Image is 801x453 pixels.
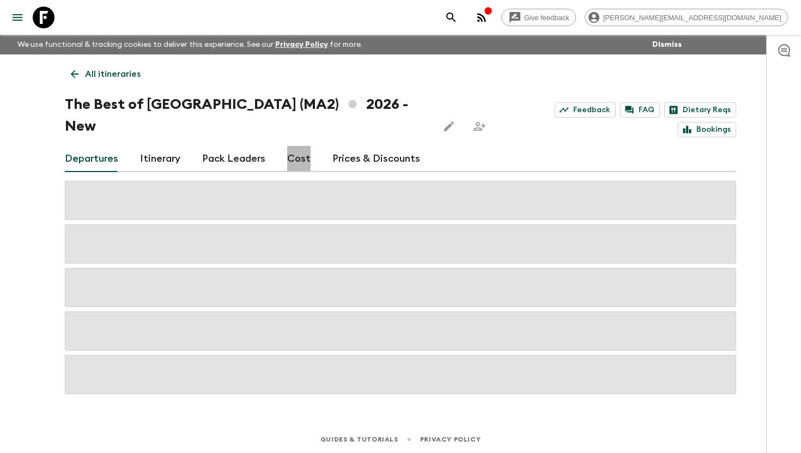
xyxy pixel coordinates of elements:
a: Privacy Policy [275,41,328,48]
a: Pack Leaders [202,146,265,172]
a: Give feedback [501,9,576,26]
a: Itinerary [140,146,180,172]
button: menu [7,7,28,28]
h1: The Best of [GEOGRAPHIC_DATA] (MA2) 2026 - New [65,94,429,137]
p: We use functional & tracking cookies to deliver this experience. See our for more. [13,35,367,54]
a: All itineraries [65,63,147,85]
a: Feedback [555,102,616,118]
a: Bookings [678,122,736,137]
button: Edit this itinerary [438,115,460,137]
div: [PERSON_NAME][EMAIL_ADDRESS][DOMAIN_NAME] [585,9,788,26]
a: FAQ [620,102,660,118]
p: All itineraries [85,68,141,81]
span: Give feedback [518,14,575,22]
a: Guides & Tutorials [320,433,398,445]
button: search adventures [440,7,462,28]
button: Dismiss [650,37,684,52]
a: Cost [287,146,311,172]
span: Share this itinerary [469,115,490,137]
a: Prices & Discounts [332,146,420,172]
span: [PERSON_NAME][EMAIL_ADDRESS][DOMAIN_NAME] [597,14,787,22]
a: Departures [65,146,118,172]
a: Dietary Reqs [664,102,736,118]
a: Privacy Policy [420,433,481,445]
